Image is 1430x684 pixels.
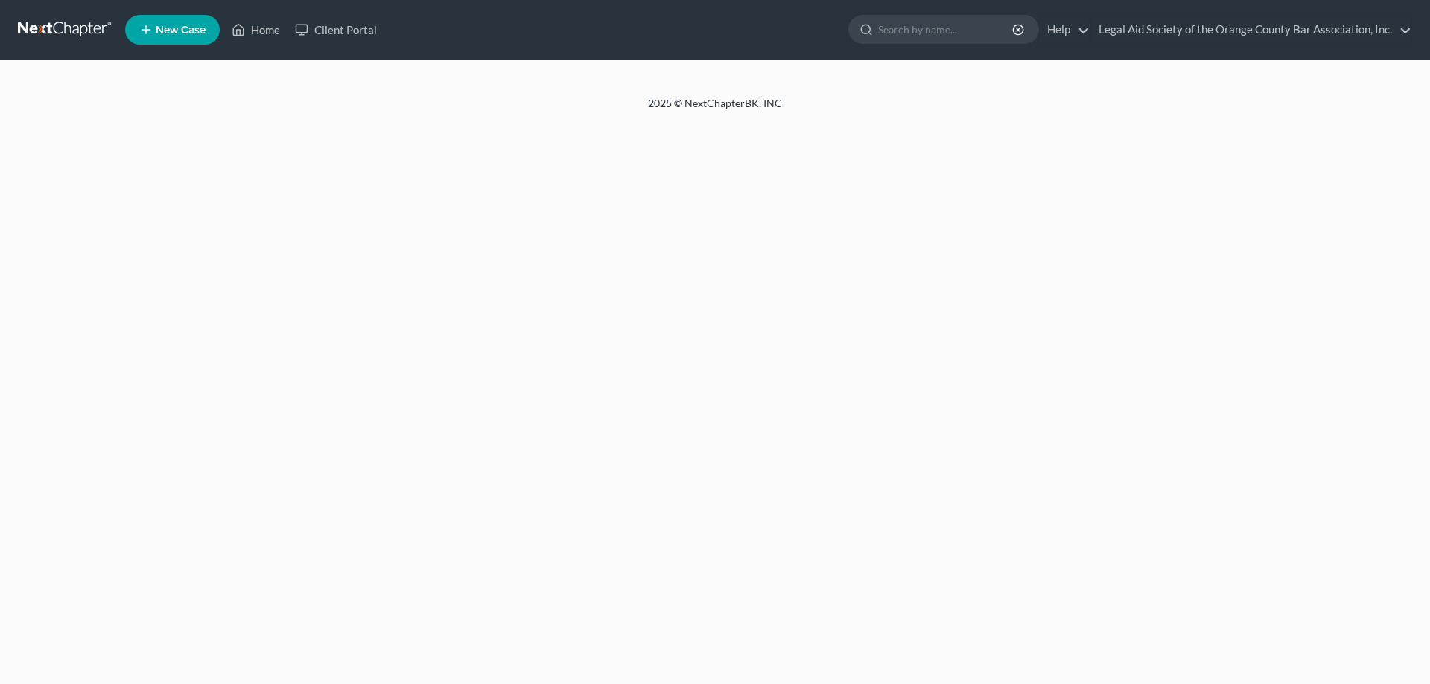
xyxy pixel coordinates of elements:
[287,16,384,43] a: Client Portal
[878,16,1014,43] input: Search by name...
[224,16,287,43] a: Home
[290,96,1140,123] div: 2025 © NextChapterBK, INC
[1040,16,1090,43] a: Help
[1091,16,1411,43] a: Legal Aid Society of the Orange County Bar Association, Inc.
[156,25,206,36] span: New Case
